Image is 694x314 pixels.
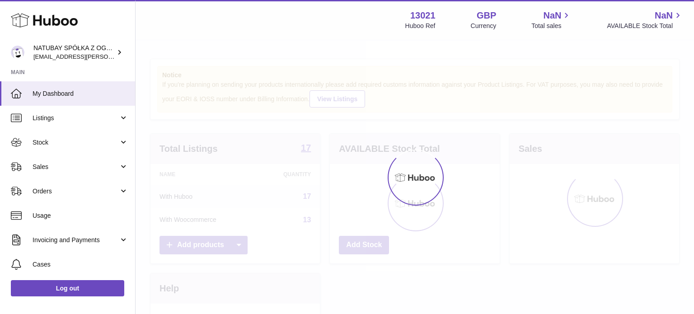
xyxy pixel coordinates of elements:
div: Currency [471,22,497,30]
a: NaN Total sales [531,9,572,30]
span: Cases [33,260,128,269]
a: NaN AVAILABLE Stock Total [607,9,683,30]
span: [EMAIL_ADDRESS][PERSON_NAME][DOMAIN_NAME] [33,53,181,60]
div: Huboo Ref [405,22,436,30]
a: Log out [11,280,124,296]
div: NATUBAY SPÓŁKA Z OGRANICZONĄ ODPOWIEDZIALNOŚCIĄ [33,44,115,61]
strong: 13021 [410,9,436,22]
span: Orders [33,187,119,196]
span: AVAILABLE Stock Total [607,22,683,30]
img: kacper.antkowski@natubay.pl [11,46,24,59]
span: Total sales [531,22,572,30]
span: Usage [33,211,128,220]
span: NaN [543,9,561,22]
span: My Dashboard [33,89,128,98]
span: Stock [33,138,119,147]
span: Listings [33,114,119,122]
strong: GBP [477,9,496,22]
span: NaN [655,9,673,22]
span: Sales [33,163,119,171]
span: Invoicing and Payments [33,236,119,244]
